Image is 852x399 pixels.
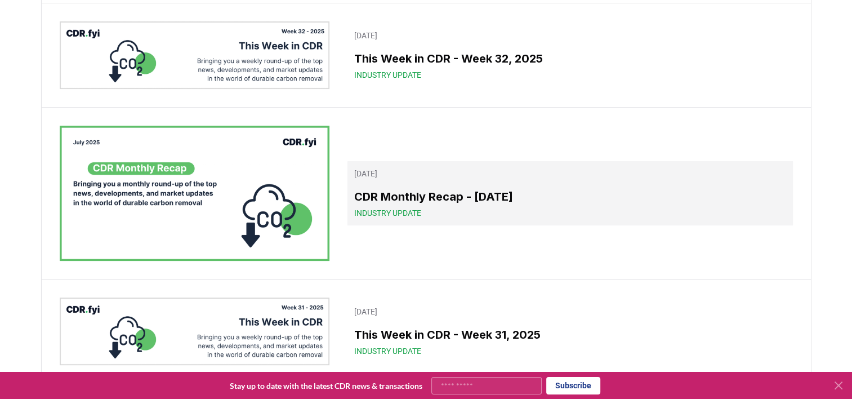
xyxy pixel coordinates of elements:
img: CDR Monthly Recap - July 2025 blog post image [60,126,330,261]
h3: CDR Monthly Recap - [DATE] [354,188,786,205]
a: [DATE]This Week in CDR - Week 31, 2025Industry Update [347,299,792,363]
h3: This Week in CDR - Week 31, 2025 [354,326,786,343]
span: Industry Update [354,345,421,357]
h3: This Week in CDR - Week 32, 2025 [354,50,786,67]
span: Industry Update [354,207,421,219]
span: Industry Update [354,69,421,81]
img: This Week in CDR - Week 32, 2025 blog post image [60,21,330,89]
a: [DATE]CDR Monthly Recap - [DATE]Industry Update [347,161,792,225]
p: [DATE] [354,30,786,41]
p: [DATE] [354,168,786,179]
p: [DATE] [354,306,786,317]
img: This Week in CDR - Week 31, 2025 blog post image [60,298,330,365]
a: [DATE]This Week in CDR - Week 32, 2025Industry Update [347,23,792,87]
